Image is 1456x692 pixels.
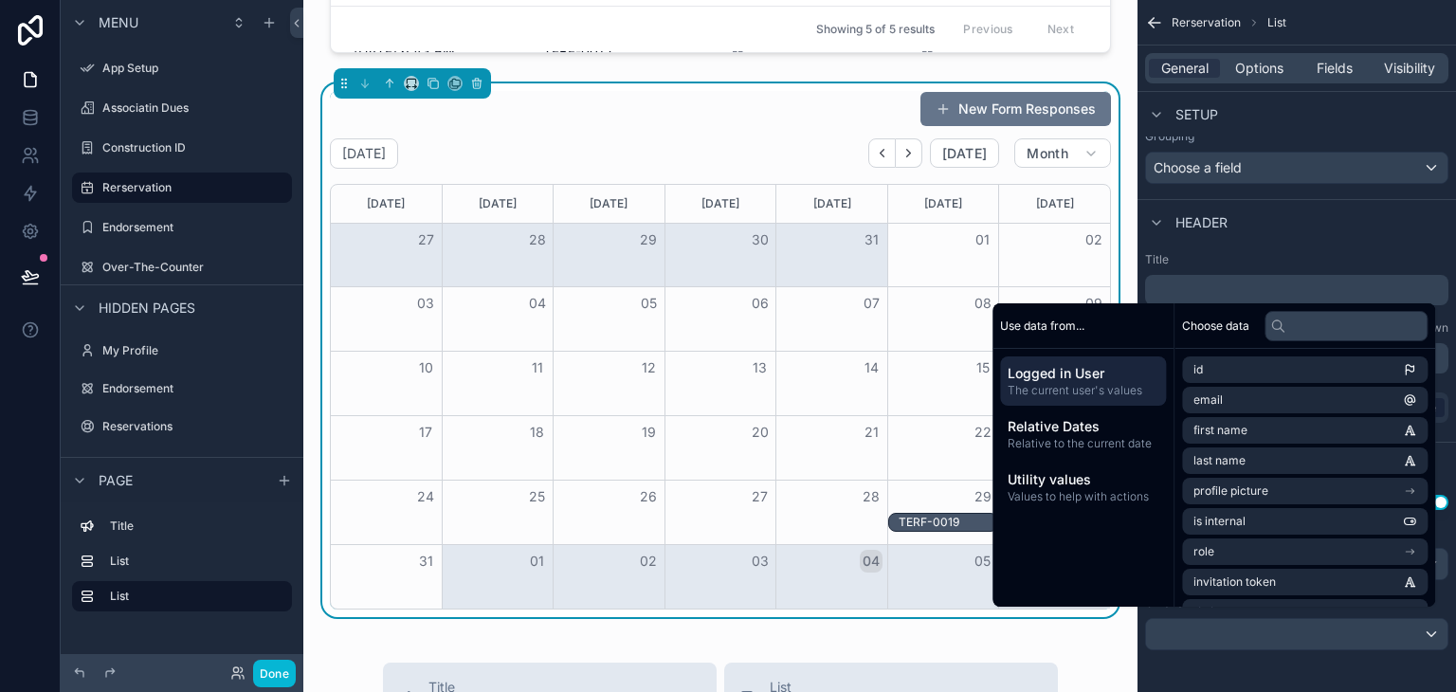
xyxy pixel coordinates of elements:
[446,185,551,223] div: [DATE]
[749,292,772,315] button: 06
[868,138,896,168] button: Back
[637,356,660,379] button: 12
[1175,105,1218,124] span: Setup
[942,145,987,162] span: [DATE]
[1384,59,1435,78] span: Visibility
[896,138,922,168] button: Next
[972,228,994,251] button: 01
[334,185,439,223] div: [DATE]
[342,144,386,163] h2: [DATE]
[1267,15,1286,30] span: List
[330,184,1111,610] div: Month View
[1008,383,1158,398] span: The current user's values
[556,185,662,223] div: [DATE]
[526,228,549,251] button: 28
[110,554,284,569] label: List
[1154,159,1242,175] span: Choose a field
[414,421,437,444] button: 17
[102,180,281,195] label: Rerservation
[749,356,772,379] button: 13
[972,485,994,508] button: 29
[72,53,292,83] a: App Setup
[526,550,549,573] button: 01
[414,228,437,251] button: 27
[1145,129,1194,144] label: Grouping
[72,411,292,442] a: Reservations
[1172,15,1241,30] span: Rerservation
[102,100,288,116] label: Associatin Dues
[253,660,296,687] button: Done
[1008,417,1158,436] span: Relative Dates
[72,133,292,163] a: Construction ID
[526,421,549,444] button: 18
[637,228,660,251] button: 29
[1317,59,1353,78] span: Fields
[749,550,772,573] button: 03
[102,260,288,275] label: Over-The-Counter
[414,485,437,508] button: 24
[414,292,437,315] button: 03
[1175,213,1228,232] span: Header
[102,343,288,358] label: My Profile
[1008,470,1158,489] span: Utility values
[72,93,292,123] a: Associatin Dues
[1161,59,1209,78] span: General
[899,514,996,531] div: TERF-0019
[72,173,292,203] a: Rerservation
[637,550,660,573] button: 02
[526,485,549,508] button: 25
[526,356,549,379] button: 11
[860,485,883,508] button: 28
[637,292,660,315] button: 05
[972,550,994,573] button: 05
[1182,319,1249,334] span: Choose data
[668,185,773,223] div: [DATE]
[972,356,994,379] button: 15
[102,381,288,396] label: Endorsement
[637,485,660,508] button: 26
[899,515,996,530] div: TERF-0019
[992,349,1174,519] div: scrollable content
[1083,228,1105,251] button: 02
[72,252,292,282] a: Over-The-Counter
[1008,364,1158,383] span: Logged in User
[1235,59,1283,78] span: Options
[972,421,994,444] button: 22
[102,61,288,76] label: App Setup
[102,140,288,155] label: Construction ID
[61,502,303,630] div: scrollable content
[99,13,138,32] span: Menu
[1008,489,1158,504] span: Values to help with actions
[749,485,772,508] button: 27
[526,292,549,315] button: 04
[860,292,883,315] button: 07
[920,92,1111,126] button: New Form Responses
[99,471,133,490] span: Page
[637,421,660,444] button: 19
[1008,436,1158,451] span: Relative to the current date
[72,336,292,366] a: My Profile
[110,589,277,604] label: List
[860,356,883,379] button: 14
[749,228,772,251] button: 30
[860,421,883,444] button: 21
[99,299,195,318] span: Hidden pages
[72,212,292,243] a: Endorsement
[1083,292,1105,315] button: 09
[414,356,437,379] button: 10
[1014,138,1111,169] button: Month
[891,185,996,223] div: [DATE]
[1002,185,1107,223] div: [DATE]
[749,421,772,444] button: 20
[102,419,288,434] label: Reservations
[860,228,883,251] button: 31
[110,519,284,534] label: Title
[1145,152,1448,184] button: Choose a field
[1027,145,1068,162] span: Month
[1145,252,1448,267] label: Title
[779,185,884,223] div: [DATE]
[972,292,994,315] button: 08
[930,138,999,169] button: [DATE]
[816,22,935,37] span: Showing 5 of 5 results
